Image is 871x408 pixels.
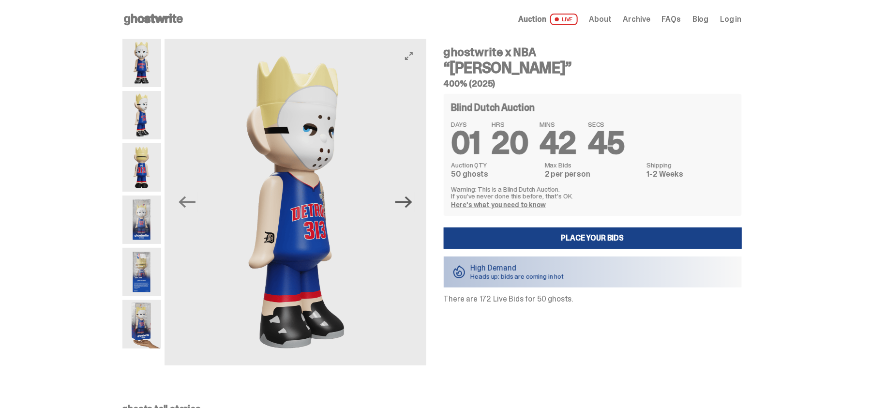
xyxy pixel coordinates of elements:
img: Copy%20of%20Eminem_NBA_400_6.png [122,143,161,192]
a: Archive [623,15,650,23]
a: Place your Bids [444,227,742,249]
dt: Max Bids [545,162,641,168]
img: Eminem_NBA_400_12.png [122,196,161,244]
a: About [589,15,612,23]
h3: “[PERSON_NAME]” [444,60,742,76]
h4: Blind Dutch Auction [451,103,535,112]
button: Next [393,192,415,213]
span: 20 [492,123,528,163]
a: Blog [692,15,708,23]
a: Here's what you need to know [451,200,546,209]
img: eminem%20scale.png [122,300,161,348]
span: LIVE [550,14,578,25]
p: Heads up: bids are coming in hot [471,273,564,280]
span: Auction [518,15,546,23]
span: MINS [540,121,576,128]
img: Copy%20of%20Eminem_NBA_400_1.png [122,39,161,87]
span: SECS [588,121,625,128]
dt: Shipping [646,162,734,168]
dd: 50 ghosts [451,170,539,178]
img: Eminem_NBA_400_13.png [122,248,161,296]
button: Previous [177,192,198,213]
span: 01 [451,123,481,163]
span: HRS [492,121,528,128]
a: Auction LIVE [518,14,577,25]
a: Log in [720,15,741,23]
h4: ghostwrite x NBA [444,46,742,58]
p: High Demand [471,264,564,272]
img: Copy%20of%20Eminem_NBA_400_3.png [165,39,426,365]
p: There are 172 Live Bids for 50 ghosts. [444,295,742,303]
img: Copy%20of%20Eminem_NBA_400_3.png [122,91,161,139]
span: DAYS [451,121,481,128]
button: View full-screen [403,50,415,62]
dt: Auction QTY [451,162,539,168]
span: 45 [588,123,625,163]
a: FAQs [662,15,681,23]
p: Warning: This is a Blind Dutch Auction. If you’ve never done this before, that’s OK. [451,186,734,199]
span: 42 [540,123,576,163]
h5: 400% (2025) [444,79,742,88]
dd: 1-2 Weeks [646,170,734,178]
dd: 2 per person [545,170,641,178]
